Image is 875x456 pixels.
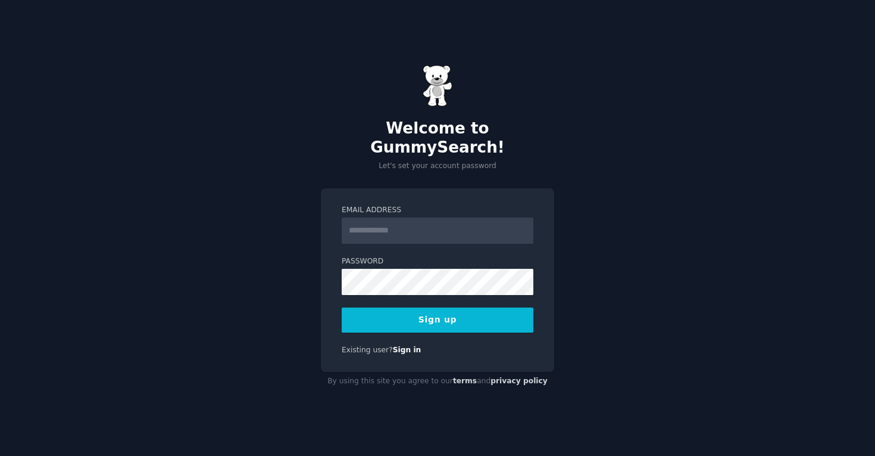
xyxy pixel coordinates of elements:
label: Password [342,256,533,267]
p: Let's set your account password [321,161,554,172]
h2: Welcome to GummySearch! [321,119,554,157]
label: Email Address [342,205,533,216]
div: By using this site you agree to our and [321,372,554,391]
button: Sign up [342,308,533,333]
a: privacy policy [490,377,548,385]
img: Gummy Bear [423,65,452,107]
a: terms [453,377,477,385]
span: Existing user? [342,346,393,354]
a: Sign in [393,346,421,354]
